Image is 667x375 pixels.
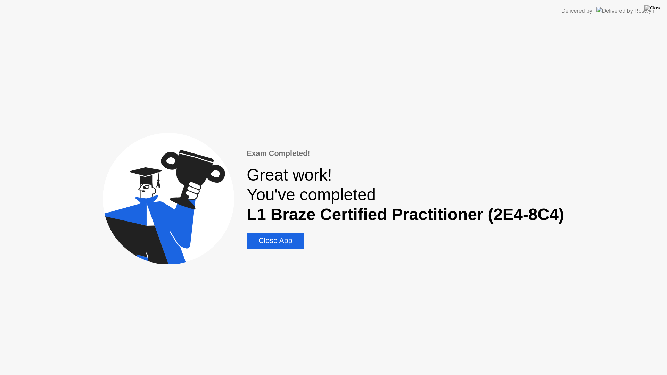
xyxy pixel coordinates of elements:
div: Great work! You've completed [247,165,564,224]
b: L1 Braze Certified Practitioner (2E4-8C4) [247,205,564,224]
div: Delivered by [561,7,592,15]
img: Delivered by Rosalyn [596,7,654,15]
button: Close App [247,233,304,249]
div: Close App [249,236,302,245]
div: Exam Completed! [247,148,564,159]
img: Close [644,5,662,11]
